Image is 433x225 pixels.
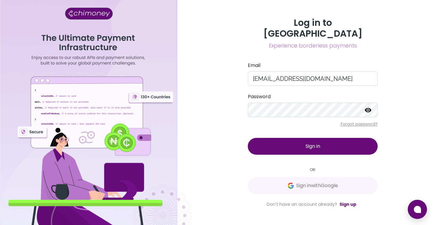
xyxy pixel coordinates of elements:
span: Experience borderless payments [248,41,378,50]
span: Sign in with Google [296,182,338,189]
h3: Log in to [GEOGRAPHIC_DATA] [248,17,378,39]
span: Don't have an account already? [267,201,337,207]
small: OR [248,167,378,172]
button: GoogleSign inwithGoogle [248,177,378,194]
span: Sign in [306,143,320,150]
p: Forgot password? [248,121,378,127]
a: Sign up [339,201,356,207]
button: Open chat window [408,200,427,219]
img: Google [288,183,294,189]
button: Sign in [248,138,378,155]
label: Email [248,62,378,69]
label: Password [248,93,378,100]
